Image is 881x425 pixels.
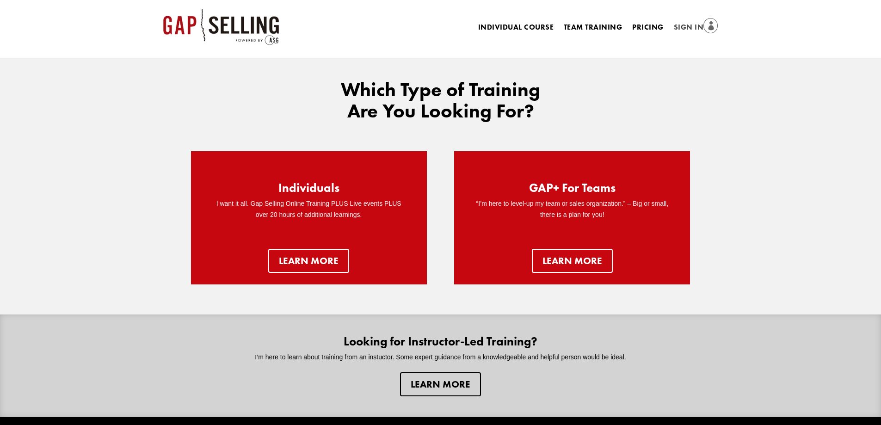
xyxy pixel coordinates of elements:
[473,198,672,221] p: “I’m here to level-up my team or sales organization.” – Big or small, there is a plan for you!
[278,182,339,198] h2: Individuals
[35,59,83,65] div: Domain Overview
[478,24,554,34] a: Individual Course
[25,58,32,66] img: tab_domain_overview_orange.svg
[92,58,99,66] img: tab_keywords_by_traffic_grey.svg
[24,24,102,31] div: Domain: [DOMAIN_NAME]
[400,372,481,396] a: Learn more
[209,198,408,221] p: I want it all. Gap Selling Online Training PLUS Live events PLUS over 20 hours of additional lear...
[325,79,556,126] h2: Which Type of Training Are You Looking For?
[564,24,622,34] a: Team Training
[15,15,22,22] img: logo_orange.svg
[238,335,644,352] h2: Looking for Instructor-Led Training?
[529,182,616,198] h2: GAP+ For Teams
[268,249,349,273] a: Learn more
[15,24,22,31] img: website_grey.svg
[632,24,663,34] a: Pricing
[674,21,718,34] a: Sign In
[26,15,45,22] div: v 4.0.25
[102,59,156,65] div: Keywords by Traffic
[238,352,644,363] p: I’m here to learn about training from an instuctor. Some expert guidance from a knowledgeable and...
[532,249,613,273] a: learn more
